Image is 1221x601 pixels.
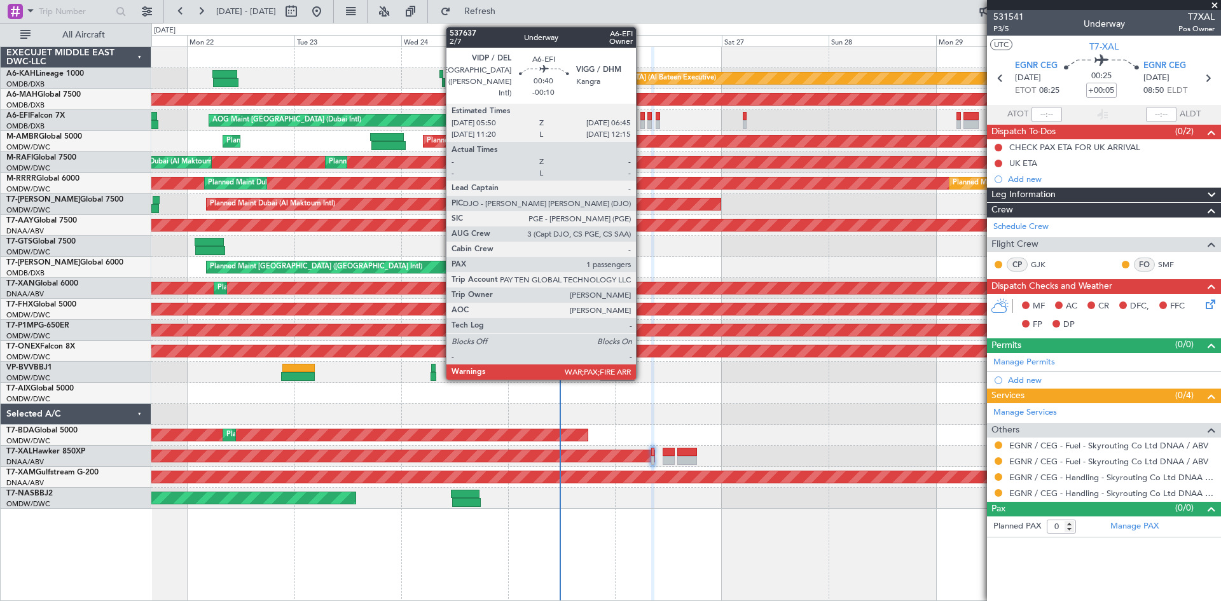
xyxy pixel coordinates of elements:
[525,69,716,88] div: Planned Maint [GEOGRAPHIC_DATA] (Al Bateen Executive)
[1015,60,1058,73] span: EGNR CEG
[993,221,1049,233] a: Schedule Crew
[6,70,84,78] a: A6-KAHLineage 1000
[6,175,36,183] span: M-RRRR
[6,385,74,392] a: T7-AIXGlobal 5000
[6,364,34,371] span: VP-BVV
[6,280,78,287] a: T7-XANGlobal 6000
[6,238,76,245] a: T7-GTSGlobal 7500
[993,10,1024,24] span: 531541
[1007,258,1028,272] div: CP
[1143,60,1186,73] span: EGNR CEG
[401,35,508,46] div: Wed 24
[1143,72,1169,85] span: [DATE]
[6,394,50,404] a: OMDW/DWC
[1089,40,1119,53] span: T7-XAL
[1130,300,1149,313] span: DFC,
[1033,300,1045,313] span: MF
[1007,108,1028,121] span: ATOT
[6,217,34,225] span: T7-AAY
[6,133,39,141] span: M-AMBR
[217,279,343,298] div: Planned Maint Dubai (Al Maktoum Intl)
[6,112,30,120] span: A6-EFI
[101,153,226,172] div: Planned Maint Dubai (Al Maktoum Intl)
[1167,85,1187,97] span: ELDT
[1008,174,1215,184] div: Add new
[6,490,34,497] span: T7-NAS
[991,389,1024,403] span: Services
[993,24,1024,34] span: P3/5
[1009,488,1215,499] a: EGNR / CEG - Handling - Skyrouting Co Ltd DNAA / ABV
[991,237,1038,252] span: Flight Crew
[990,39,1012,50] button: UTC
[991,423,1019,438] span: Others
[6,448,32,455] span: T7-XAL
[6,310,50,320] a: OMDW/DWC
[1175,125,1194,138] span: (0/2)
[226,425,352,445] div: Planned Maint Dubai (Al Maktoum Intl)
[6,499,50,509] a: OMDW/DWC
[154,25,176,36] div: [DATE]
[1031,259,1059,270] a: GJK
[6,280,35,287] span: T7-XAN
[434,1,511,22] button: Refresh
[6,184,50,194] a: OMDW/DWC
[1009,158,1037,169] div: UK ETA
[226,132,352,151] div: Planned Maint Dubai (Al Maktoum Intl)
[6,154,33,162] span: M-RAFI
[6,79,45,89] a: OMDB/DXB
[6,226,44,236] a: DNAA/ABV
[1175,338,1194,351] span: (0/0)
[1084,17,1125,31] div: Underway
[212,111,361,130] div: AOG Maint [GEOGRAPHIC_DATA] (Dubai Intl)
[6,373,50,383] a: OMDW/DWC
[6,175,79,183] a: M-RRRRGlobal 6000
[6,448,85,455] a: T7-XALHawker 850XP
[6,322,38,329] span: T7-P1MP
[6,301,33,308] span: T7-FHX
[210,258,422,277] div: Planned Maint [GEOGRAPHIC_DATA] ([GEOGRAPHIC_DATA] Intl)
[6,268,45,278] a: OMDB/DXB
[6,112,65,120] a: A6-EFIFalcon 7X
[1066,300,1077,313] span: AC
[427,132,576,151] div: Planned Maint [GEOGRAPHIC_DATA] (Seletar)
[6,142,50,152] a: OMDW/DWC
[1091,70,1112,83] span: 00:25
[993,520,1041,533] label: Planned PAX
[953,174,1078,193] div: Planned Maint Dubai (Al Maktoum Intl)
[991,279,1112,294] span: Dispatch Checks and Weather
[6,343,40,350] span: T7-ONEX
[991,188,1056,202] span: Leg Information
[508,35,615,46] div: Thu 25
[6,196,80,204] span: T7-[PERSON_NAME]
[829,35,935,46] div: Sun 28
[39,2,112,21] input: Trip Number
[6,457,44,467] a: DNAA/ABV
[1158,259,1187,270] a: SMF
[6,217,77,225] a: T7-AAYGlobal 7500
[1009,472,1215,483] a: EGNR / CEG - Handling - Skyrouting Co Ltd DNAA / ABV
[329,153,454,172] div: Planned Maint Dubai (Al Maktoum Intl)
[6,301,76,308] a: T7-FHXGlobal 5000
[991,125,1056,139] span: Dispatch To-Dos
[294,35,401,46] div: Tue 23
[6,91,81,99] a: A6-MAHGlobal 7500
[1170,300,1185,313] span: FFC
[33,31,134,39] span: All Aircraft
[1110,520,1159,533] a: Manage PAX
[991,502,1005,516] span: Pax
[6,322,69,329] a: T7-P1MPG-650ER
[6,121,45,131] a: OMDB/DXB
[6,352,50,362] a: OMDW/DWC
[991,338,1021,353] span: Permits
[187,35,294,46] div: Mon 22
[1008,375,1215,385] div: Add new
[6,70,36,78] span: A6-KAH
[453,7,507,16] span: Refresh
[1063,319,1075,331] span: DP
[6,331,50,341] a: OMDW/DWC
[6,100,45,110] a: OMDB/DXB
[1134,258,1155,272] div: FO
[6,238,32,245] span: T7-GTS
[6,247,50,257] a: OMDW/DWC
[6,289,44,299] a: DNAA/ABV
